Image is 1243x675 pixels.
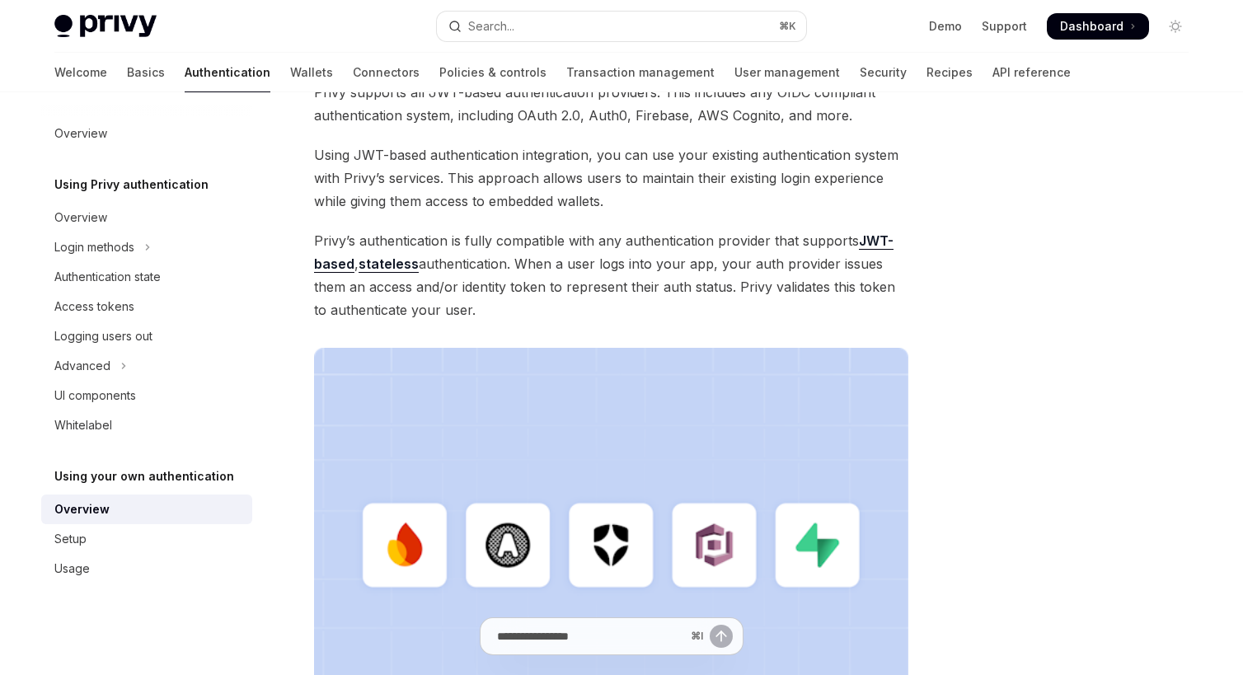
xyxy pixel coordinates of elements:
button: Toggle dark mode [1162,13,1189,40]
span: Privy supports all JWT-based authentication providers. This includes any OIDC compliant authentic... [314,81,908,127]
span: Privy’s authentication is fully compatible with any authentication provider that supports , authe... [314,229,908,321]
span: ⌘ K [779,20,796,33]
a: Recipes [926,53,973,92]
div: Whitelabel [54,415,112,435]
a: Authentication [185,53,270,92]
a: UI components [41,381,252,410]
div: Authentication state [54,267,161,287]
a: Security [860,53,907,92]
a: API reference [992,53,1071,92]
div: Access tokens [54,297,134,316]
h5: Using your own authentication [54,466,234,486]
input: Ask a question... [497,618,684,654]
a: Demo [929,18,962,35]
button: Toggle Advanced section [41,351,252,381]
span: Using JWT-based authentication integration, you can use your existing authentication system with ... [314,143,908,213]
div: Search... [468,16,514,36]
a: Setup [41,524,252,554]
div: Logging users out [54,326,152,346]
a: Access tokens [41,292,252,321]
a: Overview [41,119,252,148]
a: Policies & controls [439,53,546,92]
h5: Using Privy authentication [54,175,209,195]
button: Toggle Login methods section [41,232,252,262]
div: Overview [54,124,107,143]
div: Login methods [54,237,134,257]
a: Connectors [353,53,420,92]
a: Support [982,18,1027,35]
button: Send message [710,625,733,648]
img: light logo [54,15,157,38]
a: Basics [127,53,165,92]
a: Dashboard [1047,13,1149,40]
div: Overview [54,208,107,227]
a: Wallets [290,53,333,92]
span: Dashboard [1060,18,1123,35]
a: Overview [41,495,252,524]
a: User management [734,53,840,92]
a: stateless [359,255,419,273]
div: Setup [54,529,87,549]
a: Whitelabel [41,410,252,440]
div: UI components [54,386,136,405]
a: Overview [41,203,252,232]
a: Welcome [54,53,107,92]
button: Open search [437,12,806,41]
div: Usage [54,559,90,579]
a: Usage [41,554,252,584]
a: Authentication state [41,262,252,292]
a: Logging users out [41,321,252,351]
a: Transaction management [566,53,715,92]
div: Advanced [54,356,110,376]
div: Overview [54,499,110,519]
